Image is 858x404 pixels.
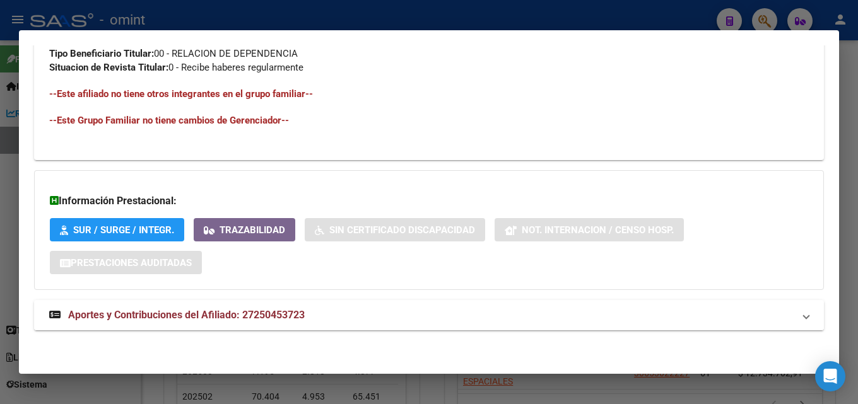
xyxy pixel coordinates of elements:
[49,62,303,73] span: 0 - Recibe haberes regularmente
[50,218,184,241] button: SUR / SURGE / INTEGR.
[73,224,174,236] span: SUR / SURGE / INTEGR.
[68,309,305,321] span: Aportes y Contribuciones del Afiliado: 27250453723
[49,113,809,127] h4: --Este Grupo Familiar no tiene cambios de Gerenciador--
[815,361,845,391] div: Open Intercom Messenger
[34,300,824,330] mat-expansion-panel-header: Aportes y Contribuciones del Afiliado: 27250453723
[49,48,298,59] span: 00 - RELACION DE DEPENDENCIA
[329,224,475,236] span: Sin Certificado Discapacidad
[522,224,674,236] span: Not. Internacion / Censo Hosp.
[220,224,285,236] span: Trazabilidad
[49,48,154,59] strong: Tipo Beneficiario Titular:
[305,218,485,241] button: Sin Certificado Discapacidad
[194,218,295,241] button: Trazabilidad
[49,62,168,73] strong: Situacion de Revista Titular:
[50,251,202,274] button: Prestaciones Auditadas
[50,193,808,209] h3: Información Prestacional:
[49,87,809,101] h4: --Este afiliado no tiene otros integrantes en el grupo familiar--
[495,218,684,241] button: Not. Internacion / Censo Hosp.
[71,257,192,268] span: Prestaciones Auditadas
